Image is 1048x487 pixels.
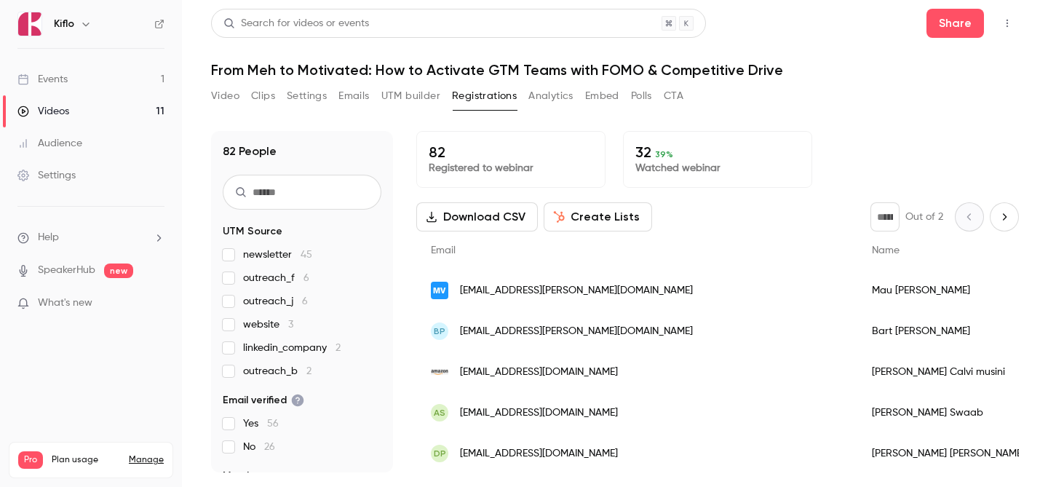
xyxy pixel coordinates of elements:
[381,84,440,108] button: UTM builder
[429,143,593,161] p: 82
[631,84,652,108] button: Polls
[926,9,984,38] button: Share
[460,446,618,462] span: [EMAIL_ADDRESS][DOMAIN_NAME]
[54,17,74,31] h6: Kiflo
[38,230,59,245] span: Help
[17,168,76,183] div: Settings
[431,282,448,299] img: multiverse.io
[129,454,164,466] a: Manage
[429,161,593,175] p: Registered to webinar
[147,297,164,310] iframe: Noticeable Trigger
[104,264,133,278] span: new
[635,161,800,175] p: Watched webinar
[306,366,311,376] span: 2
[336,343,341,353] span: 2
[17,136,82,151] div: Audience
[434,325,445,338] span: BP
[17,230,164,245] li: help-dropdown-opener
[460,365,618,380] span: [EMAIL_ADDRESS][DOMAIN_NAME]
[38,296,92,311] span: What's new
[243,341,341,355] span: linkedin_company
[243,248,312,262] span: newsletter
[267,419,279,429] span: 56
[431,245,456,256] span: Email
[17,72,68,87] div: Events
[251,84,275,108] button: Clips
[416,202,538,231] button: Download CSV
[18,12,41,36] img: Kiflo
[528,84,573,108] button: Analytics
[288,320,293,330] span: 3
[243,440,275,454] span: No
[38,263,95,278] a: SpeakerHub
[243,294,308,309] span: outreach_j
[585,84,619,108] button: Embed
[223,16,369,31] div: Search for videos or events
[223,143,277,160] h1: 82 People
[243,364,311,379] span: outreach_b
[434,406,445,419] span: AS
[301,250,312,260] span: 45
[302,296,308,306] span: 6
[52,454,120,466] span: Plan usage
[431,369,448,375] img: amazon.it
[17,104,69,119] div: Videos
[243,271,309,285] span: outreach_f
[243,416,279,431] span: Yes
[223,224,282,239] span: UTM Source
[211,84,239,108] button: Video
[990,202,1019,231] button: Next page
[211,61,1019,79] h1: From Meh to Motivated: How to Activate GTM Teams with FOMO & Competitive Drive
[460,324,693,339] span: [EMAIL_ADDRESS][PERSON_NAME][DOMAIN_NAME]
[460,283,693,298] span: [EMAIL_ADDRESS][PERSON_NAME][DOMAIN_NAME]
[872,245,900,256] span: Name
[905,210,943,224] p: Out of 2
[18,451,43,469] span: Pro
[264,442,275,452] span: 26
[434,447,446,460] span: DP
[223,393,304,408] span: Email verified
[996,12,1019,35] button: Top Bar Actions
[223,469,290,483] span: Member type
[635,143,800,161] p: 32
[544,202,652,231] button: Create Lists
[452,84,517,108] button: Registrations
[655,149,673,159] span: 39 %
[243,317,293,332] span: website
[303,273,309,283] span: 6
[287,84,327,108] button: Settings
[664,84,683,108] button: CTA
[338,84,369,108] button: Emails
[460,405,618,421] span: [EMAIL_ADDRESS][DOMAIN_NAME]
